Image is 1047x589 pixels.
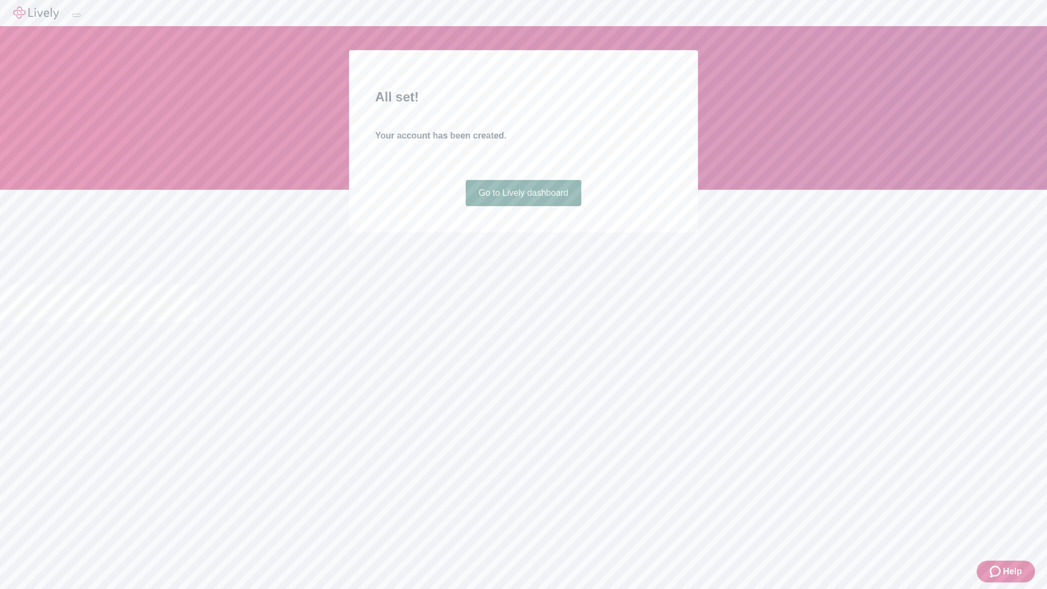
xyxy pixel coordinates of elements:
[977,561,1035,582] button: Zendesk support iconHelp
[375,129,672,142] h4: Your account has been created.
[466,180,582,206] a: Go to Lively dashboard
[990,565,1003,578] svg: Zendesk support icon
[1003,565,1022,578] span: Help
[13,7,59,20] img: Lively
[375,87,672,107] h2: All set!
[72,14,81,17] button: Log out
